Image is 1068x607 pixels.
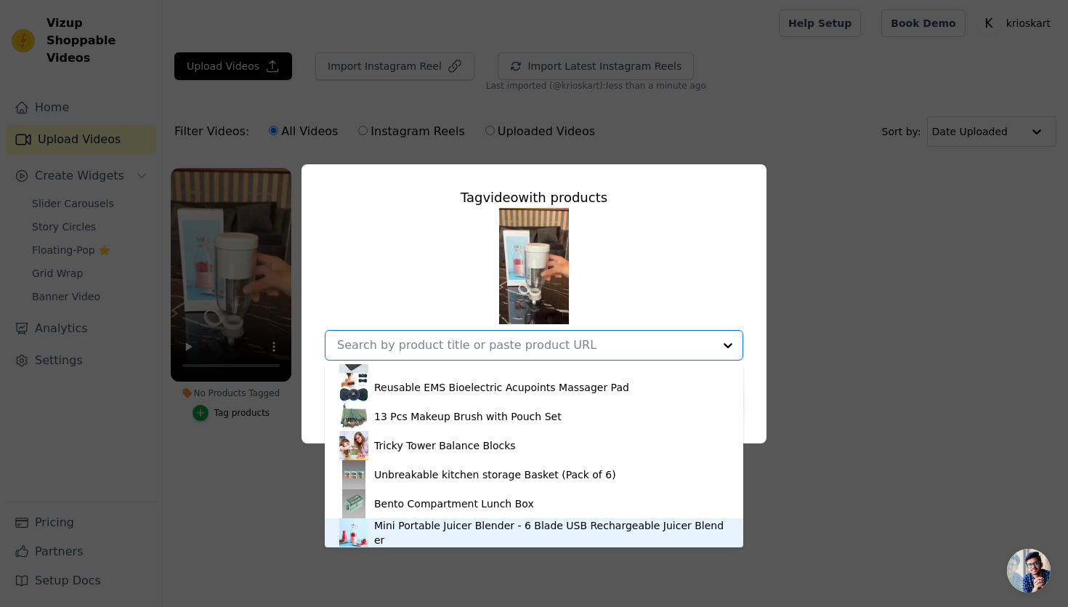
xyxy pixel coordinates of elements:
[374,409,562,424] div: 13 Pcs Makeup Brush with Pouch Set
[339,431,368,460] img: product thumbnail
[374,518,729,547] div: Mini Portable Juicer Blender - 6 Blade USB Rechargeable Juicer Blender
[339,373,368,402] img: product thumbnail
[374,438,516,453] div: Tricky Tower Balance Blocks
[339,489,368,518] img: product thumbnail
[374,467,616,482] div: Unbreakable kitchen storage Basket (Pack of 6)
[325,188,743,208] div: Tag video with products
[339,402,368,431] img: product thumbnail
[337,338,713,352] input: Search by product title or paste product URL
[339,460,368,489] img: product thumbnail
[374,380,629,395] div: Reusable EMS Bioelectric Acupoints Massager Pad
[374,497,534,511] div: Bento Compartment Lunch Box
[499,208,569,324] img: reel-preview-itu7qm-28.myshopify.com-3713267592762166430_76615963276.jpeg
[339,518,368,547] img: product thumbnail
[1007,549,1051,592] div: Open chat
